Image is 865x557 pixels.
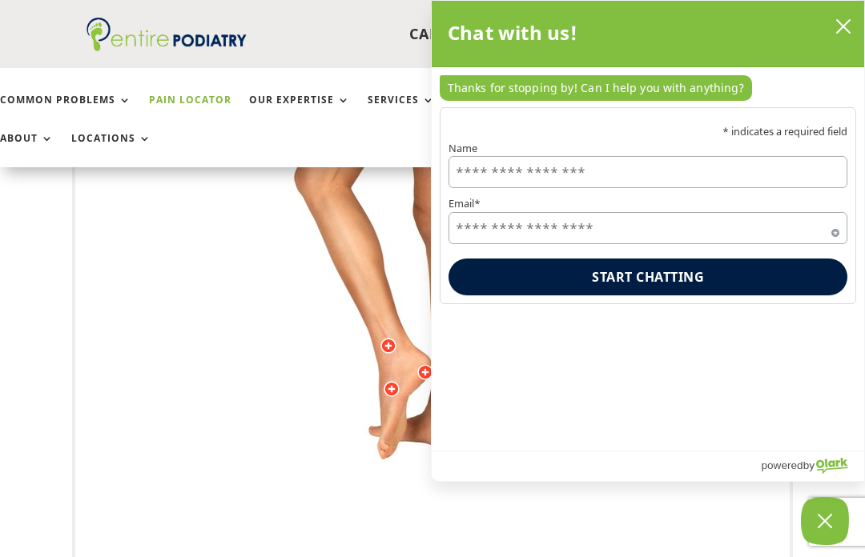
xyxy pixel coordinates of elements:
[368,94,435,129] a: Services
[761,451,864,481] a: Powered by Olark
[149,94,231,129] a: Pain Locator
[247,24,646,45] p: CALL US [DATE]!
[449,143,847,154] label: Name
[449,212,847,244] input: Email
[803,455,815,475] span: by
[71,133,151,167] a: Locations
[86,18,247,51] img: logo (1)
[831,14,856,38] button: close chatbox
[801,497,849,545] button: Close Chatbox
[440,75,752,101] p: Thanks for stopping by! Can I help you with anything?
[449,258,847,295] button: Start chatting
[249,94,350,129] a: Our Expertise
[831,226,839,234] span: Required field
[449,198,847,209] label: Email*
[86,38,247,54] a: Entire Podiatry
[449,126,847,137] p: * indicates a required field
[449,156,847,188] input: Name
[448,17,578,49] h2: Chat with us!
[432,67,864,107] div: chat
[761,455,803,475] span: powered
